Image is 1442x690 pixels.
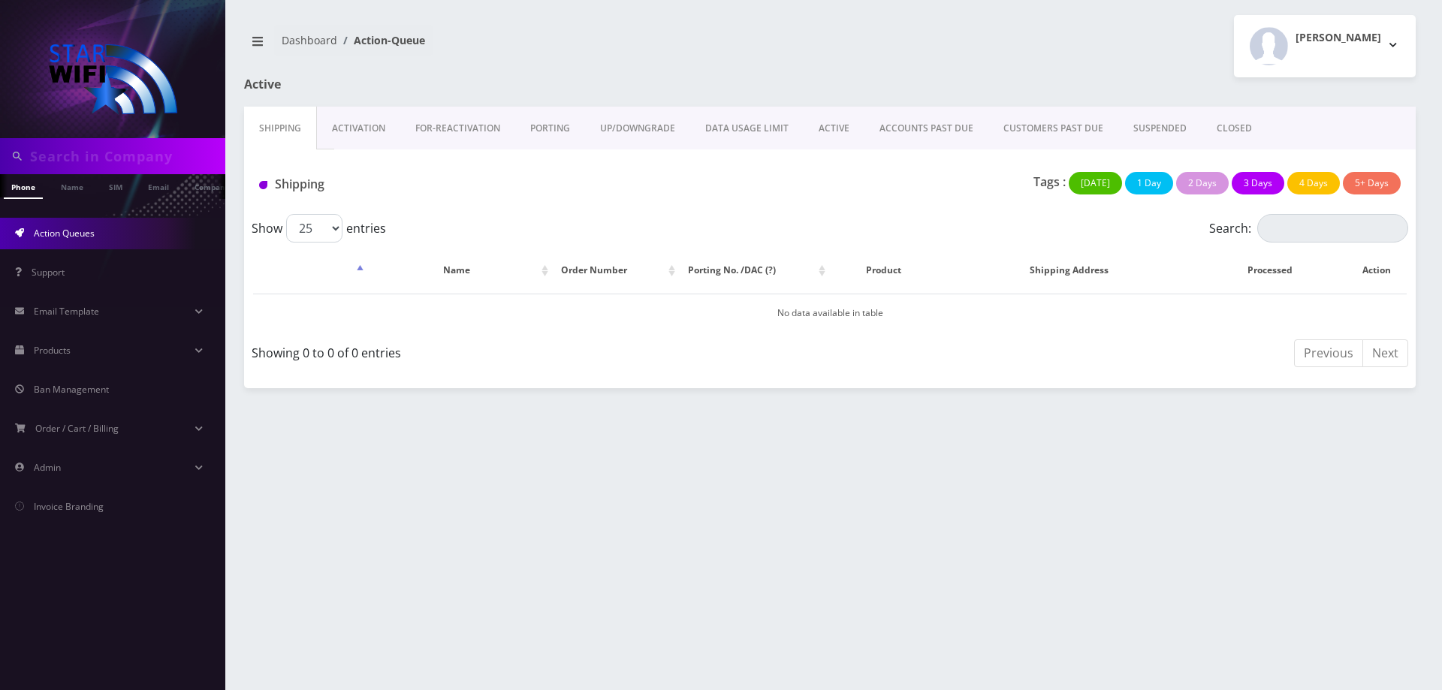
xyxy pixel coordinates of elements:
[988,107,1118,150] a: CUSTOMERS PAST DUE
[30,142,222,170] input: Search in Company
[34,461,61,474] span: Admin
[831,249,937,292] th: Product
[34,305,99,318] span: Email Template
[317,107,400,150] a: Activation
[286,214,342,243] select: Showentries
[259,177,625,191] h1: Shipping
[1202,249,1344,292] th: Processed: activate to sort column ascending
[244,25,819,68] nav: breadcrumb
[938,249,1201,292] th: Shipping Address
[554,249,679,292] th: Order Number: activate to sort column ascending
[1287,172,1340,194] button: 4 Days
[282,33,337,47] a: Dashboard
[187,174,237,197] a: Company
[1232,172,1284,194] button: 3 Days
[140,174,176,197] a: Email
[1343,172,1401,194] button: 5+ Days
[1209,214,1408,243] label: Search:
[1176,172,1229,194] button: 2 Days
[244,107,317,150] a: Shipping
[369,249,552,292] th: Name: activate to sort column ascending
[1234,15,1416,77] button: [PERSON_NAME]
[45,41,180,116] img: StarWiFi
[1202,107,1267,150] a: CLOSED
[864,107,988,150] a: ACCOUNTS PAST DUE
[804,107,864,150] a: ACTIVE
[4,174,43,199] a: Phone
[1118,107,1202,150] a: SUSPENDED
[1294,339,1363,367] a: Previous
[253,249,367,292] th: : activate to sort column descending
[32,266,65,279] span: Support
[1296,32,1381,44] h2: [PERSON_NAME]
[585,107,690,150] a: UP/DOWNGRADE
[400,107,515,150] a: FOR-REActivation
[101,174,130,197] a: SIM
[252,338,819,362] div: Showing 0 to 0 of 0 entries
[252,214,386,243] label: Show entries
[680,249,829,292] th: Porting No. /DAC (?): activate to sort column ascending
[34,344,71,357] span: Products
[1362,339,1408,367] a: Next
[53,174,91,197] a: Name
[1257,214,1408,243] input: Search:
[253,294,1407,332] td: No data available in table
[35,422,119,435] span: Order / Cart / Billing
[1125,172,1173,194] button: 1 Day
[515,107,585,150] a: PORTING
[34,383,109,396] span: Ban Management
[34,227,95,240] span: Action Queues
[337,32,425,48] li: Action-Queue
[244,77,620,92] h1: Active
[34,500,104,513] span: Invoice Branding
[1346,249,1407,292] th: Action
[1069,172,1122,194] button: [DATE]
[1033,173,1066,191] p: Tags :
[259,181,267,189] img: Shipping
[690,107,804,150] a: DATA USAGE LIMIT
